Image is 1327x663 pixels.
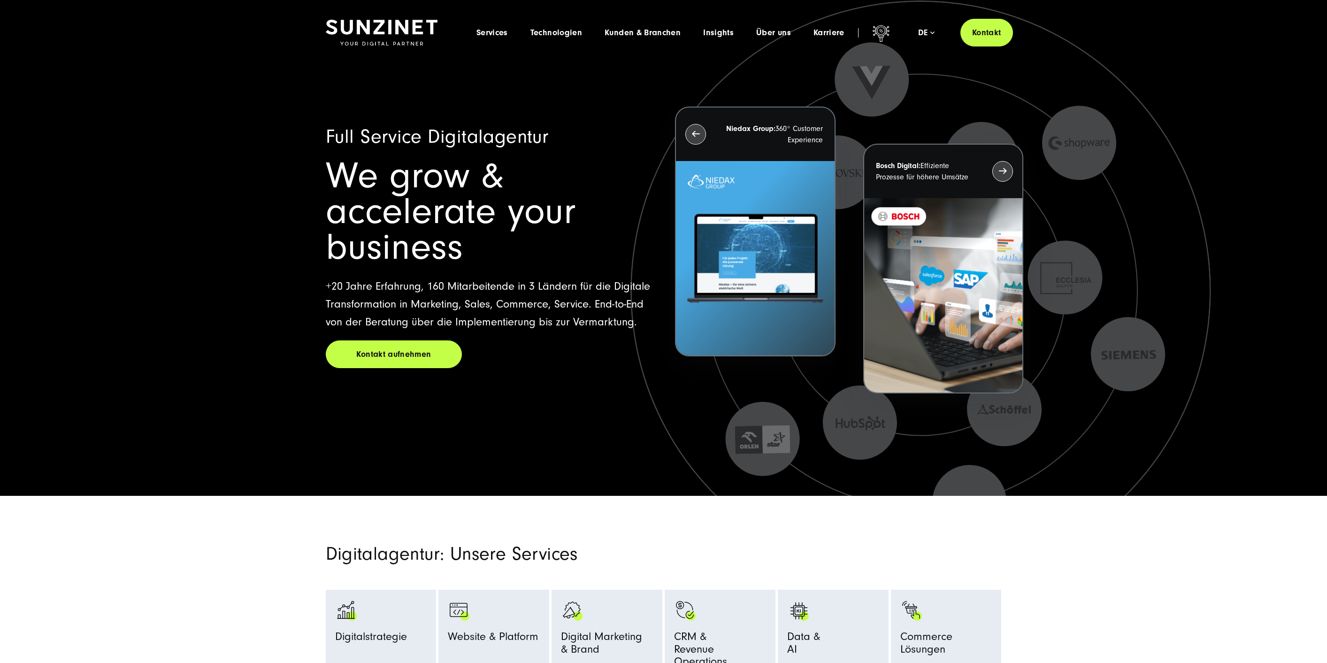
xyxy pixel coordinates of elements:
[703,28,734,38] a: Insights
[561,631,642,660] span: Digital Marketing & Brand
[756,28,791,38] a: Über uns
[876,162,920,170] strong: Bosch Digital:
[335,631,407,647] span: Digitalstrategie
[900,631,992,660] span: Commerce Lösungen
[918,28,935,38] div: de
[864,198,1022,393] img: BOSCH - Kundeprojekt - Digital Transformation Agentur SUNZINET
[605,28,681,38] a: Kunden & Branchen
[326,158,652,265] h1: We grow & accelerate your business
[326,278,652,331] p: +20 Jahre Erfahrung, 160 Mitarbeitende in 3 Ländern für die Digitale Transformation in Marketing,...
[876,160,975,183] p: Effiziente Prozesse für höhere Umsätze
[326,126,548,148] span: Full Service Digitalagentur
[675,107,835,357] button: Niedax Group:360° Customer Experience Letztes Projekt von Niedax. Ein Laptop auf dem die Niedax W...
[960,19,1013,46] a: Kontakt
[448,631,538,647] span: Website & Platform
[476,28,508,38] a: Services
[787,631,820,660] span: Data & AI
[676,161,834,356] img: Letztes Projekt von Niedax. Ein Laptop auf dem die Niedax Website geöffnet ist, auf blauem Hinter...
[326,543,772,565] h2: Digitalagentur: Unsere Services
[326,340,462,368] a: Kontakt aufnehmen
[813,28,844,38] a: Karriere
[723,123,822,146] p: 360° Customer Experience
[726,124,775,133] strong: Niedax Group:
[530,28,582,38] a: Technologien
[326,20,437,46] img: SUNZINET Full Service Digital Agentur
[863,144,1023,394] button: Bosch Digital:Effiziente Prozesse für höhere Umsätze BOSCH - Kundeprojekt - Digital Transformatio...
